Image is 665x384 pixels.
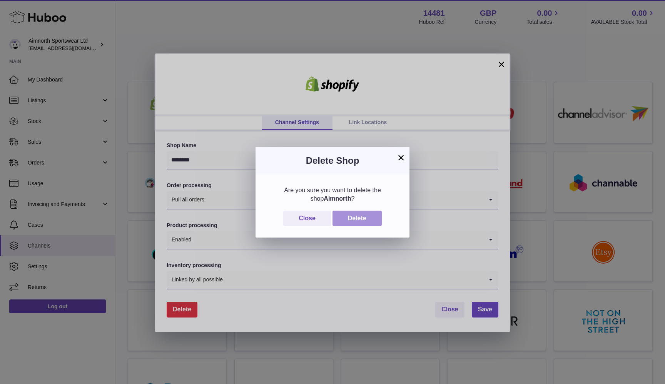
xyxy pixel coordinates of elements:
h3: Delete Shop [267,155,398,167]
button: × [396,153,406,162]
b: Aimnorth [324,195,351,202]
button: Delete [332,211,382,226]
button: Close [283,211,331,226]
div: Are you sure you want to delete the shop ? [267,186,398,203]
